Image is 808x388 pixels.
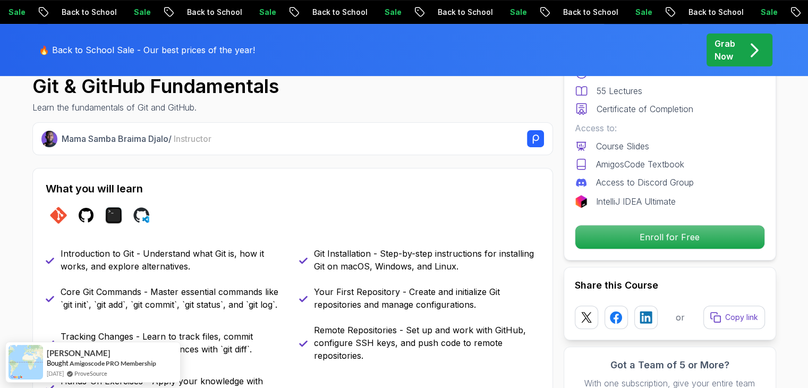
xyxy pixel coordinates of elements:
[70,359,156,367] a: Amigoscode PRO Membership
[725,312,758,323] p: Copy link
[302,7,375,18] p: Back to School
[678,7,751,18] p: Back to School
[314,324,540,362] p: Remote Repositories - Set up and work with GitHub, configure SSH keys, and push code to remote re...
[249,7,283,18] p: Sale
[575,195,588,208] img: jetbrains logo
[78,207,95,224] img: github logo
[174,133,211,144] span: Instructor
[703,306,765,329] button: Copy link
[500,7,534,18] p: Sale
[61,285,286,311] p: Core Git Commands - Master essential commands like `git init`, `git add`, `git commit`, `git stat...
[314,285,540,311] p: Your First Repository - Create and initialize Git repositories and manage configurations.
[74,369,107,378] a: ProveSource
[32,101,279,114] p: Learn the fundamentals of Git and GitHub.
[46,181,540,196] h2: What you will learn
[575,225,764,249] p: Enroll for Free
[596,195,676,208] p: IntelliJ IDEA Ultimate
[314,247,540,273] p: Git Installation - Step-by-step instructions for installing Git on macOS, Windows, and Linux.
[597,85,642,97] p: 55 Lectures
[133,207,150,224] img: codespaces logo
[8,345,43,379] img: provesource social proof notification image
[575,225,765,249] button: Enroll for Free
[41,131,58,147] img: Nelson Djalo
[428,7,500,18] p: Back to School
[177,7,249,18] p: Back to School
[105,207,122,224] img: terminal logo
[751,7,785,18] p: Sale
[62,132,211,145] p: Mama Samba Braima Djalo /
[676,311,685,324] p: or
[596,176,694,189] p: Access to Discord Group
[596,158,684,171] p: AmigosCode Textbook
[375,7,409,18] p: Sale
[39,44,255,56] p: 🔥 Back to School Sale - Our best prices of the year!
[32,75,279,97] h1: Git & GitHub Fundamentals
[61,330,286,356] p: Tracking Changes - Learn to track files, commit changes, and visualize differences with `git diff`.
[124,7,158,18] p: Sale
[47,359,69,367] span: Bought
[575,122,765,134] p: Access to:
[52,7,124,18] p: Back to School
[50,207,67,224] img: git logo
[575,358,765,373] h3: Got a Team of 5 or More?
[61,247,286,273] p: Introduction to Git - Understand what Git is, how it works, and explore alternatives.
[597,103,693,115] p: Certificate of Completion
[715,37,735,63] p: Grab Now
[47,369,64,378] span: [DATE]
[553,7,625,18] p: Back to School
[47,349,110,358] span: [PERSON_NAME]
[625,7,659,18] p: Sale
[596,140,649,153] p: Course Slides
[575,278,765,293] h2: Share this Course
